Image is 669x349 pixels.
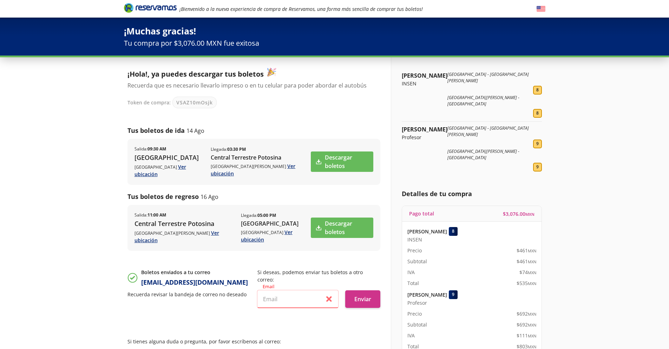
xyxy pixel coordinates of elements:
p: Recuerda que es necesario llevarlo impreso o en tu celular para poder abordar el autobús [127,81,373,90]
p: Si tienes alguna duda o pregunta, por favor escríbenos al correo: [127,338,380,345]
p: [GEOGRAPHIC_DATA] [241,219,310,228]
a: Descargar boletos [311,151,373,172]
small: MXN [528,333,536,338]
p: [GEOGRAPHIC_DATA][PERSON_NAME] [135,229,234,244]
p: Salida : [135,212,166,218]
p: [PERSON_NAME] [402,125,447,134]
small: MXN [528,270,536,275]
p: [GEOGRAPHIC_DATA] [241,228,310,243]
p: Precio [407,247,422,254]
p: Profesor [402,134,447,141]
p: Token de compra: [127,99,171,106]
p: Total [407,279,419,287]
span: Profesor [407,299,427,306]
p: [GEOGRAPHIC_DATA] [135,163,204,178]
span: $ 3,076.00 [503,210,534,218]
a: Ver ubicación [135,230,219,244]
b: 11:00 AM [147,212,166,218]
i: Brand Logo [124,2,177,13]
p: Salida : [135,146,166,152]
p: Llegada : [241,212,276,219]
button: English [537,5,545,13]
span: INSEN [407,236,422,243]
p: [PERSON_NAME] [407,228,447,235]
p: [GEOGRAPHIC_DATA] - [GEOGRAPHIC_DATA][PERSON_NAME] [447,125,542,138]
p: Subtotal [407,258,427,265]
b: 09:30 AM [147,146,166,152]
div: 8 [533,86,542,95]
input: Email [257,290,338,308]
div: 9 [533,163,542,172]
p: Si deseas, podemos enviar tus boletos a otro correo: [257,269,380,283]
p: ¡Hola!, ya puedes descargar tus boletos [127,68,373,79]
p: [GEOGRAPHIC_DATA][PERSON_NAME] [211,162,310,177]
small: MXN [528,248,536,253]
p: Tu compra por $3,076.00 MXN fue exitosa [124,38,545,49]
p: Recuerda revisar la bandeja de correo no deseado [127,291,250,298]
p: Central Terrestre Potosina [211,153,310,162]
p: IVA [407,269,415,276]
p: [PERSON_NAME] [407,291,447,298]
span: $ 461 [517,247,536,254]
a: Ver ubicación [135,163,186,177]
p: [EMAIL_ADDRESS][DOMAIN_NAME] [141,278,248,287]
p: [GEOGRAPHIC_DATA][PERSON_NAME] - [GEOGRAPHIC_DATA] [447,148,542,161]
a: Brand Logo [124,2,177,15]
b: 03:30 PM [227,146,246,152]
span: $ 535 [517,279,536,287]
small: MXN [528,322,536,328]
small: MXN [528,259,536,264]
p: Llegada : [211,146,246,153]
p: Central Terrestre Potosina [135,219,234,228]
span: VSAZ10mOsjk [176,99,213,106]
p: ¡Muchas gracias! [124,25,545,38]
button: Enviar [345,290,380,308]
span: $ 461 [517,258,536,265]
p: Detalles de tu compra [402,189,542,199]
p: [GEOGRAPHIC_DATA][PERSON_NAME] - [GEOGRAPHIC_DATA] [447,95,542,107]
p: Tus boletos de regreso [127,192,199,201]
div: 9 [533,140,542,148]
div: 8 [449,227,458,236]
p: [GEOGRAPHIC_DATA] - [GEOGRAPHIC_DATA][PERSON_NAME] [447,71,542,84]
div: 8 [533,109,542,118]
b: 05:00 PM [257,212,276,218]
a: Descargar boletos [311,218,373,238]
p: [GEOGRAPHIC_DATA] [135,153,204,162]
small: MXN [525,212,534,217]
p: [PERSON_NAME] [402,71,447,80]
p: Boletos enviados a tu correo [141,269,248,276]
p: Subtotal [407,321,427,328]
span: $ 111 [517,332,536,339]
span: $ 692 [517,321,536,328]
p: 14 Ago [186,127,204,135]
p: Precio [407,310,422,317]
small: MXN [528,311,536,317]
p: 16 Ago [201,193,218,201]
small: MXN [528,281,536,286]
p: IVA [407,332,415,339]
span: $ 74 [519,269,536,276]
span: $ 692 [517,310,536,317]
p: INSEN [402,80,447,87]
div: 9 [449,290,458,299]
p: Tus boletos de ida [127,126,185,135]
em: ¡Bienvenido a la nueva experiencia de compra de Reservamos, una forma más sencilla de comprar tus... [179,6,423,12]
p: Pago total [409,210,434,217]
